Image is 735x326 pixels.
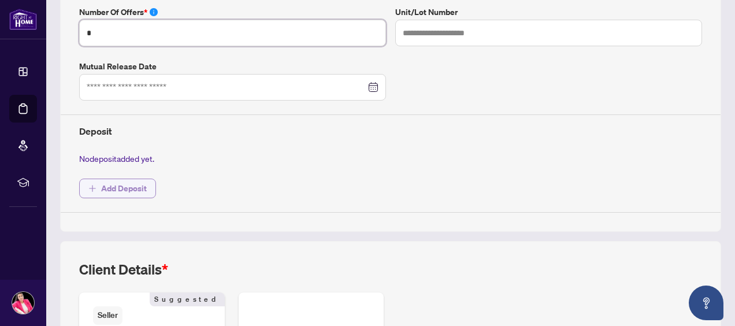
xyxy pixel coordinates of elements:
button: Add Deposit [79,179,156,198]
label: Unit/Lot Number [395,6,702,18]
span: No deposit added yet. [79,153,154,164]
img: Profile Icon [12,292,34,314]
button: Open asap [689,286,723,320]
span: info-circle [150,8,158,16]
h4: Deposit [79,124,702,138]
img: logo [9,9,37,30]
label: Mutual Release Date [79,60,386,73]
span: Seller [93,306,122,324]
label: Number of offers [79,6,386,18]
span: plus [88,184,96,192]
span: Suggested [150,292,225,306]
h2: Client Details [79,260,168,279]
span: Add Deposit [101,179,147,198]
